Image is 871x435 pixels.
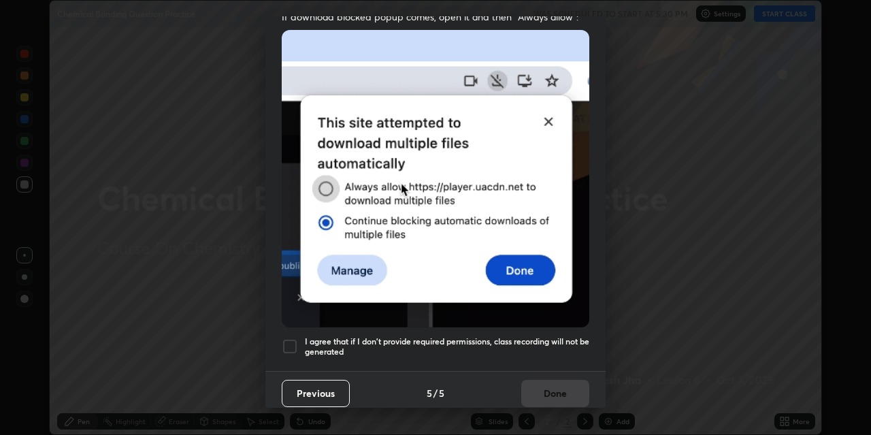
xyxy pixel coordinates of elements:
[433,386,438,400] h4: /
[282,10,589,23] span: If download blocked popup comes, open it and then "Always allow":
[427,386,432,400] h4: 5
[439,386,444,400] h4: 5
[282,380,350,407] button: Previous
[305,336,589,357] h5: I agree that if I don't provide required permissions, class recording will not be generated
[282,30,589,327] img: downloads-permission-blocked.gif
